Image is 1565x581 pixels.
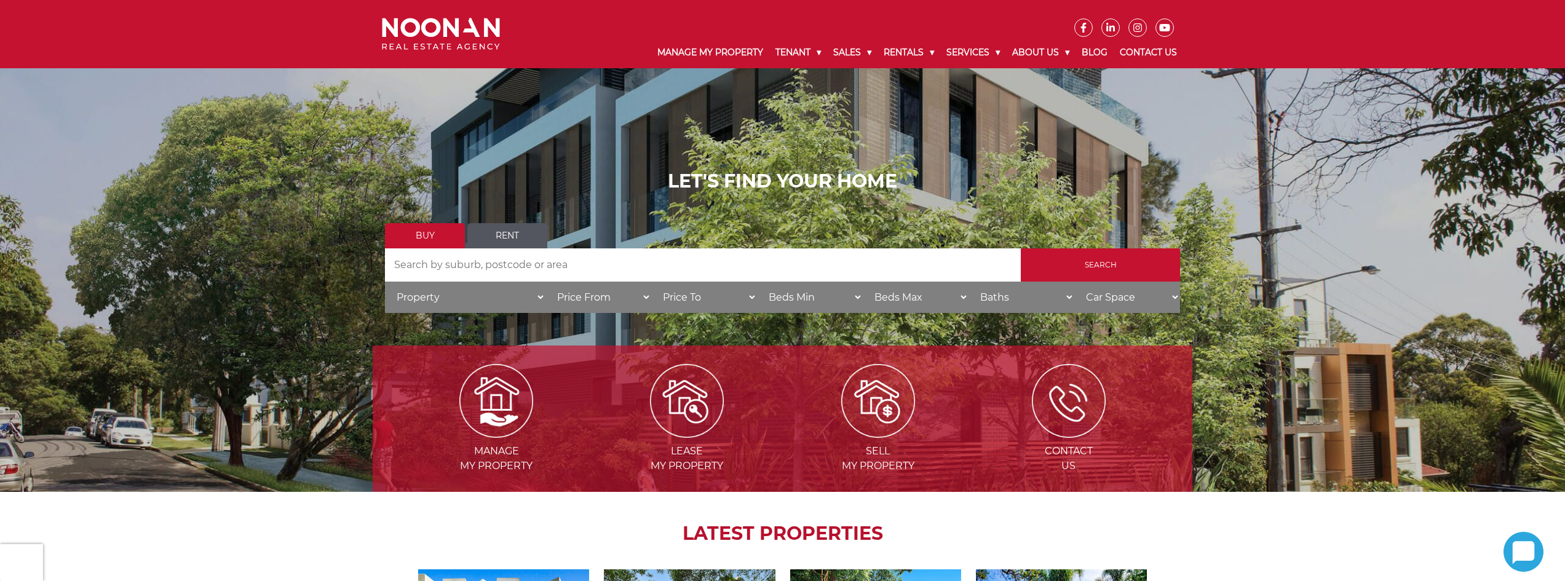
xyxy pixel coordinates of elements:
[878,37,940,68] a: Rentals
[382,18,500,50] img: Noonan Real Estate Agency
[1076,37,1114,68] a: Blog
[385,248,1021,282] input: Search by suburb, postcode or area
[402,444,590,473] span: Manage my Property
[651,37,769,68] a: Manage My Property
[975,394,1163,472] a: ICONS ContactUs
[402,394,590,472] a: Manage my Property Managemy Property
[650,364,724,438] img: Lease my property
[1114,37,1183,68] a: Contact Us
[593,444,781,473] span: Lease my Property
[1006,37,1076,68] a: About Us
[940,37,1006,68] a: Services
[827,37,878,68] a: Sales
[593,394,781,472] a: Lease my property Leasemy Property
[459,364,533,438] img: Manage my Property
[784,444,972,473] span: Sell my Property
[403,523,1162,545] h2: LATEST PROPERTIES
[385,223,465,248] a: Buy
[1021,248,1180,282] input: Search
[1032,364,1106,438] img: ICONS
[385,170,1180,192] h1: LET'S FIND YOUR HOME
[467,223,547,248] a: Rent
[784,394,972,472] a: Sell my property Sellmy Property
[841,364,915,438] img: Sell my property
[769,37,827,68] a: Tenant
[975,444,1163,473] span: Contact Us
